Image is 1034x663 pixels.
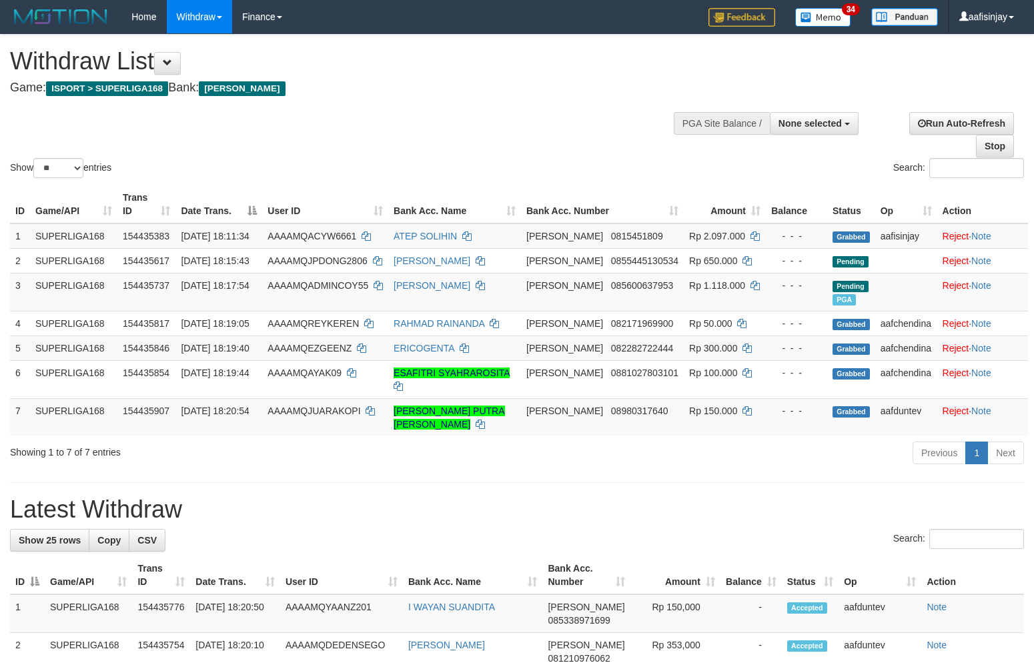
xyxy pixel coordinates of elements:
span: AAAAMQJUARAKOPI [268,406,360,416]
span: [PERSON_NAME] [526,280,603,291]
td: aafchendina [875,311,937,336]
a: Note [971,343,991,354]
span: Show 25 rows [19,535,81,546]
td: 154435776 [132,594,190,633]
div: Showing 1 to 7 of 7 entries [10,440,421,459]
th: Trans ID: activate to sort column ascending [132,556,190,594]
span: [PERSON_NAME] [526,406,603,416]
span: [PERSON_NAME] [526,231,603,241]
a: ATEP SOLIHIN [394,231,457,241]
span: [PERSON_NAME] [548,640,624,650]
span: [DATE] 18:15:43 [181,255,249,266]
span: Rp 50.000 [689,318,732,329]
button: None selected [770,112,859,135]
span: [PERSON_NAME] [526,255,603,266]
span: [PERSON_NAME] [199,81,285,96]
span: [DATE] 18:11:34 [181,231,249,241]
span: Pending [833,256,869,267]
a: Note [971,280,991,291]
a: Previous [913,442,966,464]
td: · [937,360,1028,398]
td: [DATE] 18:20:50 [190,594,280,633]
div: PGA Site Balance / [674,112,770,135]
span: 154435907 [123,406,169,416]
h1: Withdraw List [10,48,676,75]
span: 154435617 [123,255,169,266]
span: AAAAMQACYW6661 [268,231,356,241]
span: Grabbed [833,319,870,330]
span: Copy 085338971699 to clipboard [548,615,610,626]
span: [PERSON_NAME] [526,318,603,329]
th: Bank Acc. Name: activate to sort column ascending [403,556,543,594]
th: User ID: activate to sort column ascending [262,185,388,223]
div: - - - [771,342,822,355]
div: - - - [771,229,822,243]
th: Date Trans.: activate to sort column descending [175,185,262,223]
span: [DATE] 18:19:44 [181,368,249,378]
div: - - - [771,254,822,267]
span: [DATE] 18:19:05 [181,318,249,329]
td: 6 [10,360,30,398]
a: RAHMAD RAINANDA [394,318,484,329]
th: Amount: activate to sort column ascending [684,185,766,223]
td: SUPERLIGA168 [30,398,117,436]
td: aafduntev [839,594,921,633]
span: Copy [97,535,121,546]
span: Marked by aafsengchandara [833,294,856,305]
a: Note [971,255,991,266]
a: [PERSON_NAME] [394,255,470,266]
a: Show 25 rows [10,529,89,552]
span: Copy 085600637953 to clipboard [611,280,673,291]
span: AAAAMQEZGEENZ [268,343,352,354]
img: panduan.png [871,8,938,26]
span: [DATE] 18:19:40 [181,343,249,354]
a: Run Auto-Refresh [909,112,1014,135]
span: AAAAMQJPDONG2806 [268,255,367,266]
td: AAAAMQYAANZ201 [280,594,403,633]
span: Copy 0855445130534 to clipboard [611,255,678,266]
td: SUPERLIGA168 [45,594,132,633]
td: · [937,273,1028,311]
span: Grabbed [833,231,870,243]
span: Rp 100.000 [689,368,737,378]
span: [PERSON_NAME] [526,368,603,378]
td: aafisinjay [875,223,937,249]
td: 1 [10,594,45,633]
td: · [937,336,1028,360]
td: SUPERLIGA168 [30,360,117,398]
select: Showentries [33,158,83,178]
td: aafchendina [875,336,937,360]
td: · [937,398,1028,436]
div: - - - [771,279,822,292]
span: Rp 300.000 [689,343,737,354]
span: Rp 2.097.000 [689,231,745,241]
a: CSV [129,529,165,552]
a: Note [971,318,991,329]
a: ESAFITRI SYAHRAROSITA [394,368,510,378]
a: Note [927,602,947,612]
th: Bank Acc. Number: activate to sort column ascending [521,185,684,223]
a: Note [971,231,991,241]
span: AAAAMQREYKEREN [268,318,359,329]
span: 154435383 [123,231,169,241]
span: 154435817 [123,318,169,329]
td: 4 [10,311,30,336]
th: Status: activate to sort column ascending [782,556,839,594]
th: Date Trans.: activate to sort column ascending [190,556,280,594]
span: Copy 082171969900 to clipboard [611,318,673,329]
span: [DATE] 18:20:54 [181,406,249,416]
td: aafduntev [875,398,937,436]
a: Reject [943,343,969,354]
a: Reject [943,406,969,416]
span: [PERSON_NAME] [526,343,603,354]
span: ISPORT > SUPERLIGA168 [46,81,168,96]
img: Feedback.jpg [708,8,775,27]
th: Trans ID: activate to sort column ascending [117,185,175,223]
th: Bank Acc. Number: activate to sort column ascending [542,556,630,594]
th: Balance: activate to sort column ascending [720,556,782,594]
span: Rp 650.000 [689,255,737,266]
h1: Latest Withdraw [10,496,1024,523]
label: Search: [893,529,1024,549]
td: · [937,311,1028,336]
th: Amount: activate to sort column ascending [630,556,720,594]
